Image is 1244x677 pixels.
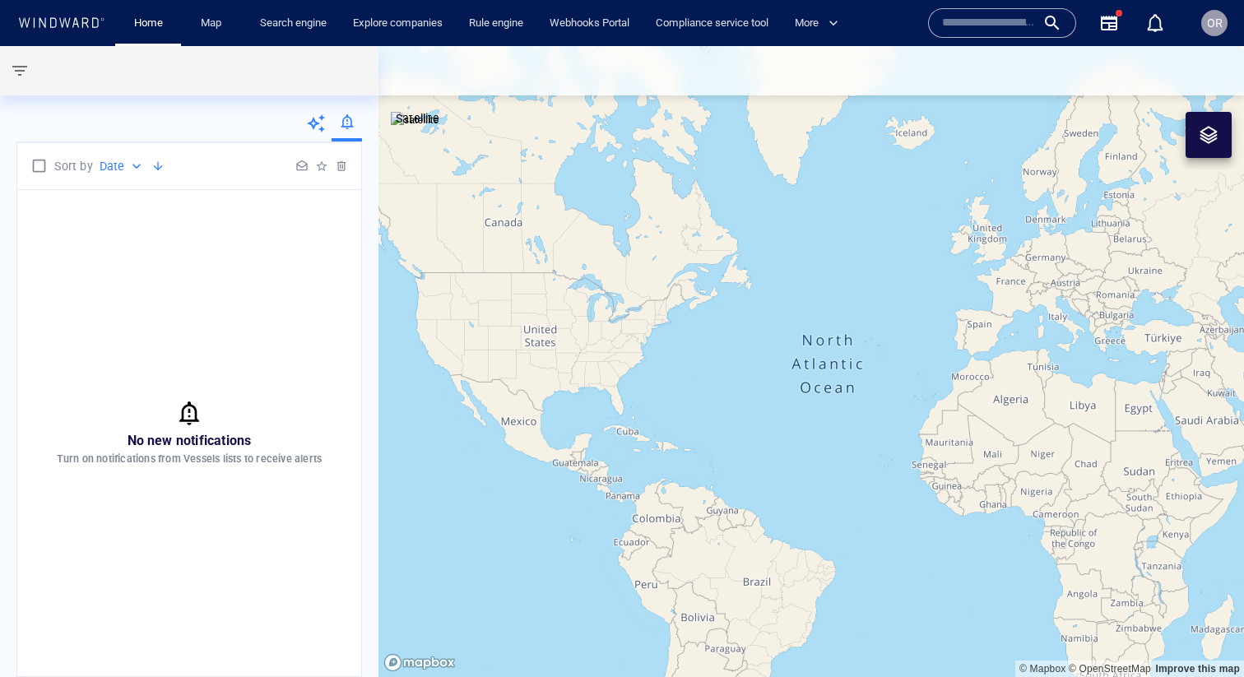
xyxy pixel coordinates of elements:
span: OR [1207,16,1223,30]
a: Webhooks Portal [543,9,636,38]
button: OR [1198,7,1231,39]
button: Home [122,9,174,38]
span: No new notifications [128,433,252,448]
a: Mapbox logo [383,653,456,672]
a: OpenStreetMap [1069,663,1151,675]
img: satellite [391,112,439,128]
span: More [795,14,838,33]
button: More [788,9,852,38]
a: Mapbox [1019,663,1065,675]
div: Date [100,156,145,176]
a: Compliance service tool [649,9,775,38]
div: Notification center [1145,13,1165,33]
button: Map [188,9,240,38]
canvas: Map [378,46,1244,677]
p: Date [100,156,125,176]
a: Search engine [253,9,333,38]
a: Map [194,9,234,38]
a: Rule engine [462,9,530,38]
a: Explore companies [346,9,449,38]
p: Sort by [54,156,92,176]
p: Turn on notifications from Vessels lists to receive alerts [57,452,323,466]
iframe: Chat [1174,603,1232,665]
p: Satellite [396,109,439,128]
a: Home [128,9,169,38]
a: Map feedback [1155,663,1240,675]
